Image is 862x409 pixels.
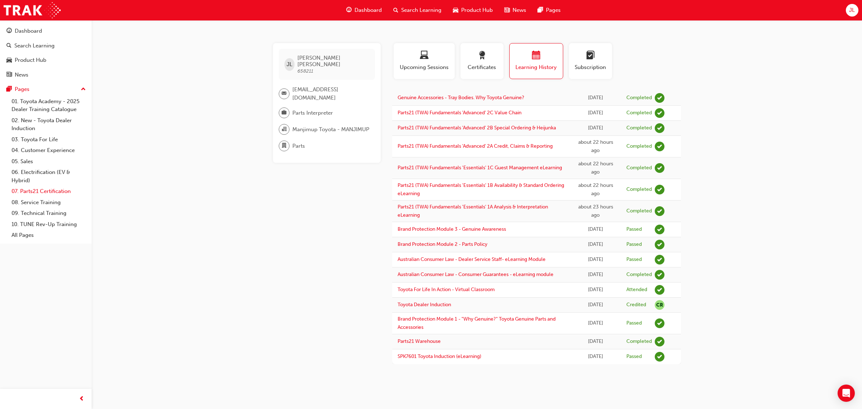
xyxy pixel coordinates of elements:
[626,186,652,193] div: Completed
[398,110,522,116] a: Parts21 (TWA) Fundamentals 'Advanced' 2C Value Chain
[655,185,664,194] span: learningRecordVerb_COMPLETE-icon
[453,6,458,15] span: car-icon
[6,28,12,35] span: guage-icon
[655,225,664,234] span: learningRecordVerb_PASS-icon
[626,286,647,293] div: Attended
[398,316,556,330] a: Brand Protection Module 1 - "Why Genuine?" Toyota Genuine Parts and Accessories
[575,301,616,309] div: Tue Mar 25 2025 20:00:00 GMT+0800 (Australian Western Standard Time)
[398,338,441,344] a: Parts21 Warehouse
[655,255,664,265] span: learningRecordVerb_PASS-icon
[447,3,499,18] a: car-iconProduct Hub
[574,63,607,72] span: Subscription
[3,23,89,83] button: DashboardSearch LearningProduct HubNews
[575,271,616,279] div: Fri Jul 11 2025 09:59:32 GMT+0800 (Australian Western Standard Time)
[513,6,526,14] span: News
[3,83,89,96] button: Pages
[3,39,89,52] a: Search Learning
[546,6,561,14] span: Pages
[388,3,447,18] a: search-iconSearch Learning
[9,167,89,186] a: 06. Electrification (EV & Hybrid)
[9,156,89,167] a: 05. Sales
[532,3,566,18] a: pages-iconPages
[575,160,616,176] div: Mon Aug 25 2025 13:45:52 GMT+0800 (Australian Western Standard Time)
[398,256,546,262] a: Australian Consumer Law - Dealer Service Staff- eLearning Module
[6,43,11,49] span: search-icon
[655,163,664,173] span: learningRecordVerb_COMPLETE-icon
[655,108,664,118] span: learningRecordVerb_COMPLETE-icon
[292,86,369,102] span: [EMAIL_ADDRESS][DOMAIN_NAME]
[461,6,493,14] span: Product Hub
[398,226,506,232] a: Brand Protection Module 3 - Genuine Awareness
[398,165,562,171] a: Parts21 (TWA) Fundamentals 'Essentials' 1C Guest Management eLearning
[532,51,541,61] span: calendar-icon
[398,95,524,101] a: Genuine Accessories - Tray Bodies. Why Toyota Genuine?
[282,141,287,151] span: department-icon
[575,225,616,234] div: Mon Aug 25 2025 11:18:47 GMT+0800 (Australian Western Standard Time)
[499,3,532,18] a: news-iconNews
[9,219,89,230] a: 10. TUNE Rev-Up Training
[9,197,89,208] a: 08. Service Training
[399,63,449,72] span: Upcoming Sessions
[282,125,287,134] span: organisation-icon
[354,6,382,14] span: Dashboard
[626,110,652,116] div: Completed
[81,85,86,94] span: up-icon
[79,395,84,404] span: prev-icon
[3,24,89,38] a: Dashboard
[655,318,664,328] span: learningRecordVerb_PASS-icon
[14,42,55,50] div: Search Learning
[575,94,616,102] div: Tue Aug 26 2025 11:38:50 GMT+0800 (Australian Western Standard Time)
[398,353,481,359] a: SPK7601 Toyota Induction (eLearning)
[398,271,553,277] a: Australian Consumer Law - Consumer Guarantees - eLearning module
[626,208,652,215] div: Completed
[282,89,287,98] span: email-icon
[569,43,612,79] button: Subscription
[3,54,89,67] a: Product Hub
[346,6,352,15] span: guage-icon
[398,182,564,197] a: Parts21 (TWA) Fundamentals 'Essentials' 1B Availability & Standard Ordering eLearning
[297,55,369,68] span: [PERSON_NAME] [PERSON_NAME]
[398,143,553,149] a: Parts21 (TWA) Fundamentals 'Advanced' 2A Credit, Claims & Reporting
[575,319,616,327] div: Thu Feb 20 2025 15:58:00 GMT+0800 (Australian Western Standard Time)
[575,124,616,132] div: Tue Aug 26 2025 08:00:00 GMT+0800 (Australian Western Standard Time)
[3,68,89,82] a: News
[15,27,42,35] div: Dashboard
[478,51,486,61] span: award-icon
[9,145,89,156] a: 04. Customer Experience
[655,240,664,249] span: learningRecordVerb_PASS-icon
[849,6,855,14] span: JL
[626,353,642,360] div: Passed
[398,286,495,293] a: Toyota For Life In Action - Virtual Classroom
[297,68,313,74] span: 658211
[838,385,855,402] div: Open Intercom Messenger
[626,165,652,171] div: Completed
[398,125,556,131] a: Parts21 (TWA) Fundamentals 'Advanced' 2B Special Ordering & Heijunka
[6,57,12,64] span: car-icon
[655,206,664,216] span: learningRecordVerb_COMPLETE-icon
[626,143,652,150] div: Completed
[292,109,333,117] span: Parts Interpreter
[655,142,664,151] span: learningRecordVerb_COMPLETE-icon
[398,302,451,308] a: Toyota Dealer Induction
[340,3,388,18] a: guage-iconDashboard
[9,96,89,115] a: 01. Toyota Academy - 2025 Dealer Training Catalogue
[846,4,858,17] button: JL
[515,63,557,72] span: Learning History
[575,256,616,264] div: Fri Jul 11 2025 10:47:10 GMT+0800 (Australian Western Standard Time)
[4,2,61,18] a: Trak
[655,285,664,295] span: learningRecordVerb_ATTEND-icon
[9,186,89,197] a: 07. Parts21 Certification
[655,337,664,346] span: learningRecordVerb_COMPLETE-icon
[575,203,616,219] div: Mon Aug 25 2025 13:09:44 GMT+0800 (Australian Western Standard Time)
[626,125,652,132] div: Completed
[9,230,89,241] a: All Pages
[292,125,369,134] span: Manjimup Toyota - MANJIMUP
[9,208,89,219] a: 09. Technical Training
[575,240,616,249] div: Mon Aug 25 2025 10:59:48 GMT+0800 (Australian Western Standard Time)
[509,43,563,79] button: Learning History
[575,337,616,346] div: Wed Feb 19 2025 15:32:24 GMT+0800 (Australian Western Standard Time)
[586,51,595,61] span: learningplan-icon
[460,43,504,79] button: Certificates
[292,142,305,150] span: Parts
